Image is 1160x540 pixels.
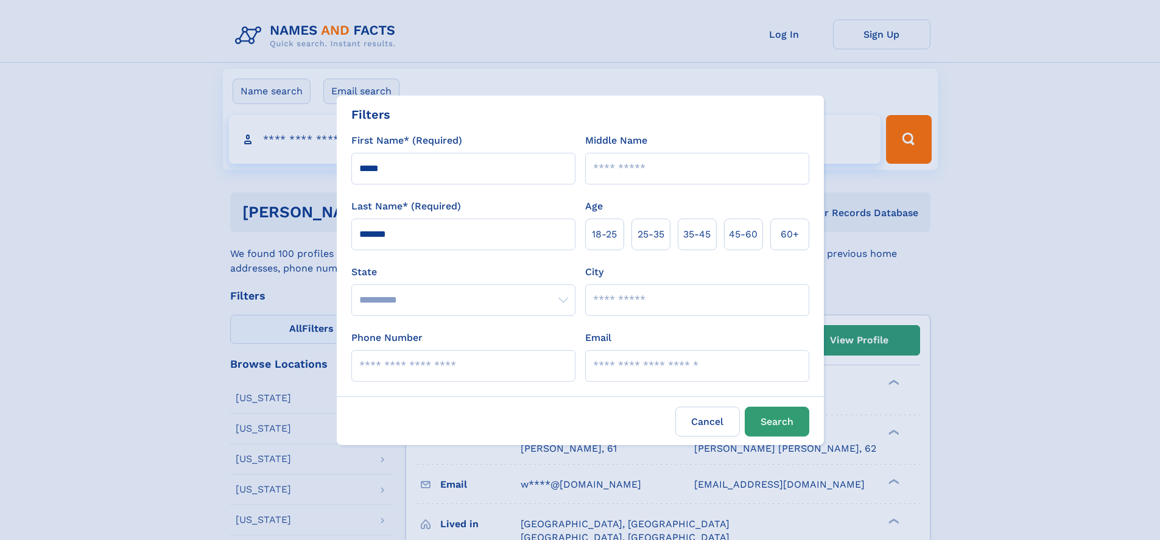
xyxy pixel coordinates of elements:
span: 35‑45 [683,227,711,242]
label: City [585,265,603,279]
span: 60+ [781,227,799,242]
label: Last Name* (Required) [351,199,461,214]
span: 45‑60 [729,227,758,242]
label: Email [585,331,611,345]
label: Age [585,199,603,214]
label: Phone Number [351,331,423,345]
label: Middle Name [585,133,647,148]
button: Search [745,407,809,437]
span: 18‑25 [592,227,617,242]
label: First Name* (Required) [351,133,462,148]
label: Cancel [675,407,740,437]
label: State [351,265,575,279]
div: Filters [351,105,390,124]
span: 25‑35 [638,227,664,242]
